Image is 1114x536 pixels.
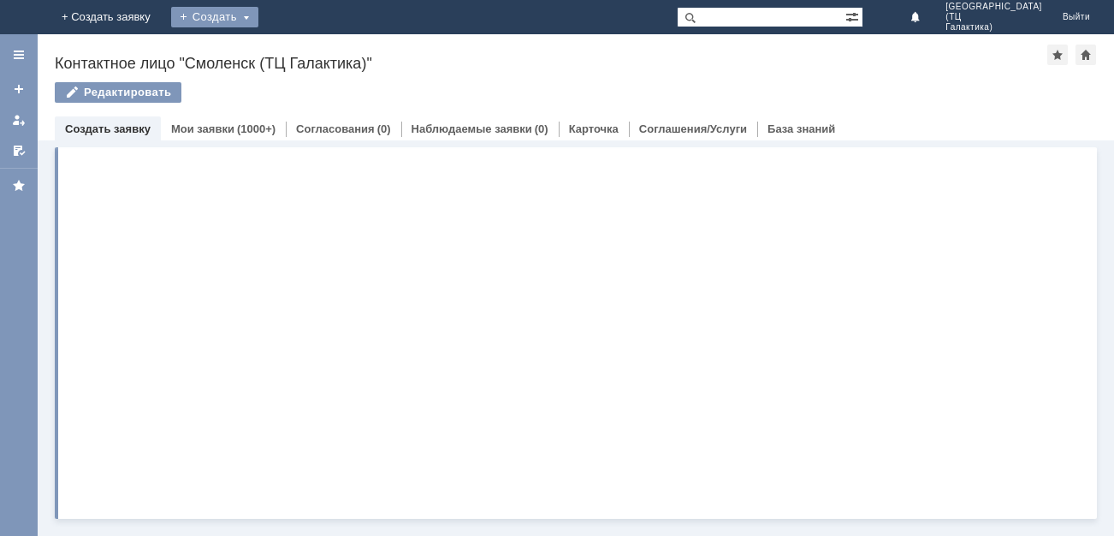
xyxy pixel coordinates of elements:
a: Создать заявку [5,75,33,103]
div: Контактное лицо "Смоленск (ТЦ Галактика)" [55,55,1047,72]
a: Мои заявки [5,106,33,134]
a: База знаний [767,122,835,135]
a: Наблюдаемые заявки [412,122,532,135]
div: (0) [535,122,548,135]
span: Расширенный поиск [845,8,862,24]
div: (1000+) [237,122,276,135]
span: Галактика) [945,22,1042,33]
a: Создать заявку [65,122,151,135]
div: Добавить в избранное [1047,45,1068,65]
span: [GEOGRAPHIC_DATA] [945,2,1042,12]
span: (ТЦ [945,12,1042,22]
a: Соглашения/Услуги [639,122,747,135]
a: Мои согласования [5,137,33,164]
a: Согласования [296,122,375,135]
div: (0) [377,122,391,135]
a: Карточка [569,122,619,135]
div: Сделать домашней страницей [1075,45,1096,65]
a: Мои заявки [171,122,234,135]
div: Создать [171,7,258,27]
